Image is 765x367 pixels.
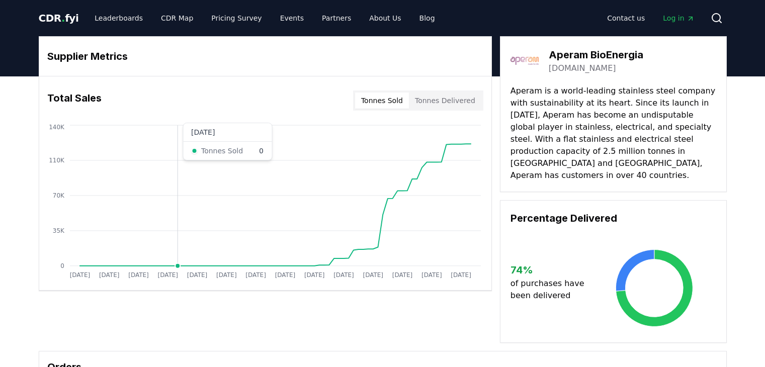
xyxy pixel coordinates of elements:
a: Partners [314,9,359,27]
a: CDR Map [153,9,201,27]
button: Tonnes Sold [355,93,409,109]
a: [DOMAIN_NAME] [549,62,616,74]
tspan: [DATE] [99,271,119,279]
tspan: [DATE] [363,271,383,279]
button: Tonnes Delivered [409,93,481,109]
tspan: [DATE] [128,271,149,279]
span: Log in [663,13,694,23]
tspan: [DATE] [187,271,207,279]
tspan: [DATE] [392,271,413,279]
tspan: 70K [52,192,64,199]
a: About Us [361,9,409,27]
p: Aperam is a world-leading stainless steel company with sustainability at its heart. Since its lau... [511,85,716,181]
a: Leaderboards [87,9,151,27]
a: Contact us [599,9,653,27]
tspan: [DATE] [69,271,90,279]
tspan: [DATE] [157,271,178,279]
tspan: [DATE] [245,271,266,279]
h3: 74 % [511,262,592,278]
a: Blog [411,9,443,27]
span: CDR fyi [39,12,79,24]
tspan: [DATE] [333,271,354,279]
h3: Total Sales [47,90,102,111]
a: Pricing Survey [203,9,270,27]
p: of purchases have been delivered [511,278,592,302]
span: . [61,12,65,24]
a: CDR.fyi [39,11,79,25]
tspan: 140K [49,124,65,131]
tspan: 0 [60,262,64,269]
a: Events [272,9,312,27]
nav: Main [599,9,702,27]
tspan: 35K [52,227,64,234]
img: Aperam BioEnergia-logo [511,47,539,75]
tspan: [DATE] [451,271,471,279]
h3: Supplier Metrics [47,49,483,64]
nav: Main [87,9,443,27]
tspan: [DATE] [304,271,325,279]
h3: Aperam BioEnergia [549,47,643,62]
h3: Percentage Delivered [511,211,716,226]
tspan: [DATE] [275,271,295,279]
tspan: 110K [49,157,65,164]
tspan: [DATE] [216,271,237,279]
a: Log in [655,9,702,27]
tspan: [DATE] [421,271,442,279]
